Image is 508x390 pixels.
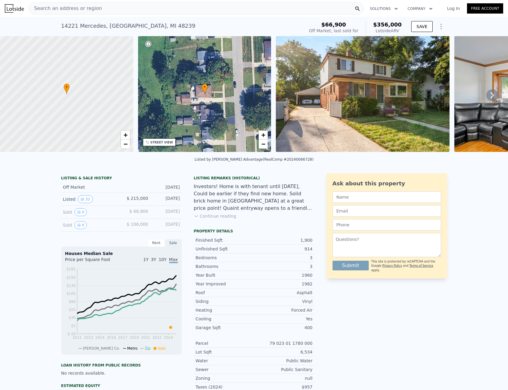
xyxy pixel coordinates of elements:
a: Free Account [467,3,503,14]
button: Submit [333,261,369,270]
button: Show Options [435,20,447,33]
tspan: 2022 [152,335,162,340]
tspan: 2011 [72,335,82,340]
div: 400 [254,325,313,331]
tspan: $5 [71,324,75,328]
div: LISTING & SALE HISTORY [61,176,182,182]
tspan: 2014 [95,335,105,340]
tspan: 2017 [118,335,127,340]
div: This site is protected by reCAPTCHA and the Google and apply. [371,259,441,272]
div: Garage Sqft [196,325,254,331]
div: 79 023 01 1780 000 [254,340,313,346]
a: Zoom out [121,140,130,149]
div: Forced Air [254,307,313,313]
tspan: $80 [69,300,76,304]
tspan: 2021 [141,335,150,340]
img: Sale: 139676208 Parcel: 46481863 [276,36,450,152]
div: Lot Sqft [196,349,254,355]
div: [DATE] [153,195,180,203]
input: Phone [333,219,441,231]
div: Price per Square Foot [65,256,121,266]
div: 914 [254,246,313,252]
span: • [64,84,70,90]
span: [PERSON_NAME] Co. [83,346,120,351]
button: View historical data [74,208,87,216]
div: $957 [254,384,313,390]
div: 14221 Mercedes , [GEOGRAPHIC_DATA] , MI 48239 [61,22,195,30]
div: Sewer [196,366,254,373]
span: 3Y [151,257,156,262]
div: STREET VIEW [150,140,173,145]
div: [DATE] [153,184,180,190]
button: Solutions [365,3,403,14]
tspan: $30 [69,316,76,320]
button: Company [403,3,437,14]
span: + [261,131,265,139]
div: Cooling [196,316,254,322]
span: 10Y [159,257,166,262]
tspan: $155 [66,275,76,280]
tspan: 2019 [129,335,139,340]
div: Unfinished Sqft [196,246,254,252]
div: Rent [148,239,165,247]
tspan: $-20 [67,332,75,336]
img: Lotside [5,4,24,13]
div: 1982 [254,281,313,287]
div: Zoning [196,375,254,381]
span: $ 106,000 [127,222,148,227]
div: 1960 [254,272,313,278]
span: • [202,84,208,90]
tspan: $105 [66,291,76,296]
div: Lotside ARV [373,28,402,34]
span: $66,900 [321,21,346,28]
div: null [254,375,313,381]
div: No records available. [61,370,182,376]
div: Listed by [PERSON_NAME] Advantage (RealComp #20240066728) [194,157,314,162]
div: Listing Remarks (Historical) [194,176,314,181]
div: Roof [196,290,254,296]
span: Sale [158,346,166,351]
a: Log In [440,5,467,11]
div: 6,534 [254,349,313,355]
a: Zoom in [259,131,268,140]
div: 3 [254,263,313,269]
div: Bathrooms [196,263,254,269]
button: SAVE [411,21,432,32]
div: Sold [63,208,117,216]
div: Off Market, last sold for [309,28,358,34]
div: Sale [165,239,182,247]
span: 1Y [143,257,148,262]
div: 1,900 [254,237,313,243]
a: Terms of Service [409,264,433,267]
div: • [202,83,208,94]
span: $ 66,900 [129,209,148,214]
span: Zip [145,346,150,351]
span: $ 215,000 [127,196,148,201]
input: Email [333,205,441,217]
a: Zoom in [121,131,130,140]
div: Loan history from public records [61,363,182,368]
div: Siding [196,298,254,304]
input: Name [333,191,441,203]
tspan: 2024 [164,335,173,340]
div: Taxes (2024) [196,384,254,390]
div: Ask about this property [333,179,441,188]
div: Parcel [196,340,254,346]
div: Investors! Home is with tenant until [DATE], Could be earlier if they find new home. Solid brick ... [194,183,314,212]
button: Continue reading [194,213,236,219]
div: Bedrooms [196,255,254,261]
tspan: $130 [66,284,76,288]
div: Houses Median Sale [65,250,178,256]
div: Off Market [63,184,117,190]
span: Search an address or region [29,5,102,12]
div: Year Built [196,272,254,278]
div: • [64,83,70,94]
span: − [261,140,265,148]
div: Asphalt [254,290,313,296]
a: Privacy Policy [382,264,402,267]
tspan: $181 [66,267,76,271]
div: Finished Sqft [196,237,254,243]
div: Property details [194,229,314,234]
span: + [123,131,127,139]
tspan: $55 [69,308,76,312]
